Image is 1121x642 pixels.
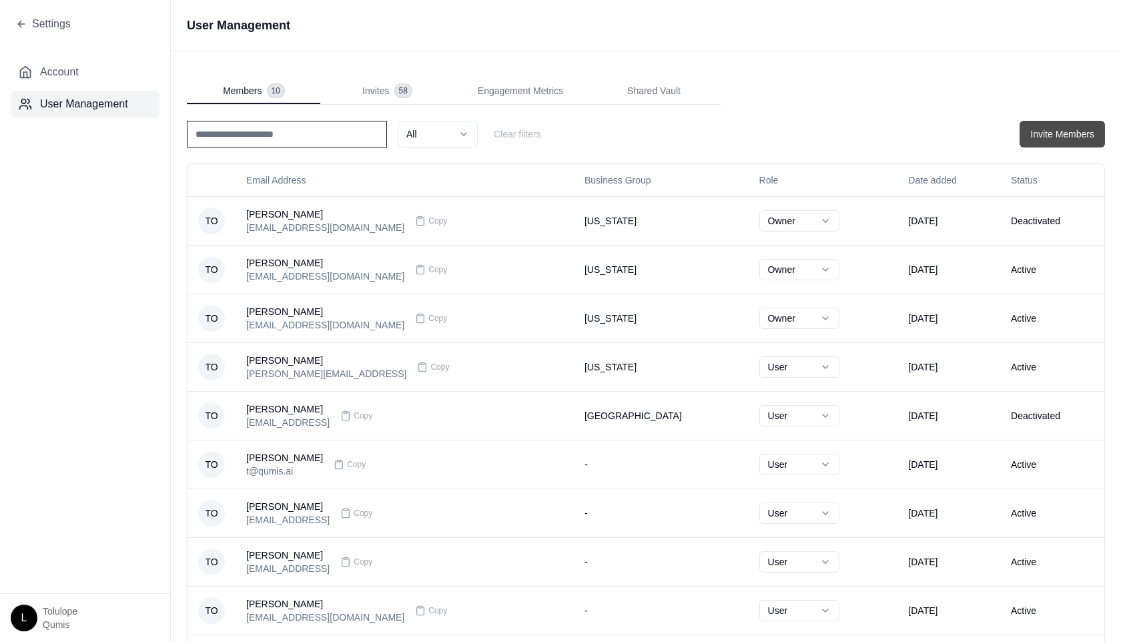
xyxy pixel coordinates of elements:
td: Active [1000,537,1104,586]
th: Date added [897,164,1000,196]
span: Copy [430,362,449,372]
span: TO [198,305,225,332]
span: TO [198,597,225,624]
td: [US_STATE] [574,196,749,245]
span: Settings [32,16,71,32]
div: [PERSON_NAME] [246,354,406,367]
div: [PERSON_NAME][EMAIL_ADDRESS] [246,367,406,380]
td: Active [1000,342,1104,391]
td: [DATE] [897,391,1000,440]
td: [US_STATE] [574,245,749,294]
button: Account [11,59,159,85]
span: Account [40,64,79,80]
span: TO [198,354,225,380]
td: [DATE] [897,537,1000,586]
span: Engagement Metrics [478,84,563,97]
th: Role [749,164,898,196]
td: [DATE] [897,489,1000,537]
span: Qumis [43,618,77,631]
div: L [11,605,37,631]
span: Copy [428,264,447,275]
th: Email Address [236,164,574,196]
td: [GEOGRAPHIC_DATA] [574,391,749,440]
button: Copy [410,208,452,234]
th: Status [1000,164,1104,196]
button: Copy [335,402,378,429]
button: Copy [410,256,452,283]
td: Active [1000,440,1104,489]
td: - [574,537,749,586]
span: TO [198,549,225,575]
span: TO [198,402,225,429]
span: TO [198,500,225,527]
td: Active [1000,245,1104,294]
div: [EMAIL_ADDRESS][DOMAIN_NAME] [246,318,404,332]
div: [EMAIL_ADDRESS][DOMAIN_NAME] [246,611,404,624]
td: - [574,586,749,635]
span: Copy [428,605,447,616]
span: TO [198,451,225,478]
td: [US_STATE] [574,342,749,391]
span: TO [198,256,225,283]
span: Shared Vault [627,84,681,97]
td: [DATE] [897,342,1000,391]
td: [DATE] [897,586,1000,635]
td: [DATE] [897,294,1000,342]
td: Active [1000,294,1104,342]
td: [DATE] [897,196,1000,245]
span: User Management [40,96,128,112]
div: [EMAIL_ADDRESS] [246,562,330,575]
div: [PERSON_NAME] [246,597,404,611]
span: Invites [362,84,389,97]
span: Tolulope [43,605,77,618]
div: [PERSON_NAME] [246,500,330,513]
div: [PERSON_NAME] [246,402,330,416]
button: Copy [410,597,452,624]
td: Active [1000,489,1104,537]
button: Copy [410,305,452,332]
span: Members [223,84,262,97]
span: 58 [395,84,412,97]
div: [EMAIL_ADDRESS] [246,416,330,429]
td: Deactivated [1000,196,1104,245]
td: - [574,440,749,489]
div: [PERSON_NAME] [246,305,404,318]
div: [PERSON_NAME] [246,208,404,221]
span: Copy [428,216,447,226]
div: [PERSON_NAME] [246,256,404,270]
td: Active [1000,586,1104,635]
button: Copy [328,451,371,478]
span: TO [198,208,225,234]
span: Copy [354,557,372,567]
button: Copy [335,500,378,527]
button: Settings [16,16,71,32]
div: t@qumis.ai [246,464,323,478]
div: [PERSON_NAME] [246,451,323,464]
td: Deactivated [1000,391,1104,440]
div: [EMAIL_ADDRESS][DOMAIN_NAME] [246,270,404,283]
span: 10 [268,84,284,97]
button: User Management [11,91,159,117]
span: Copy [354,410,372,421]
div: [EMAIL_ADDRESS][DOMAIN_NAME] [246,221,404,234]
span: Copy [347,459,366,470]
div: [PERSON_NAME] [246,549,330,562]
th: Business Group [574,164,749,196]
td: [DATE] [897,440,1000,489]
td: [DATE] [897,245,1000,294]
div: [EMAIL_ADDRESS] [246,513,330,527]
button: Copy [412,354,454,380]
td: - [574,489,749,537]
button: Invite Members [1020,121,1105,147]
td: [US_STATE] [574,294,749,342]
button: Copy [335,549,378,575]
span: Copy [354,508,372,519]
span: Copy [428,313,447,324]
